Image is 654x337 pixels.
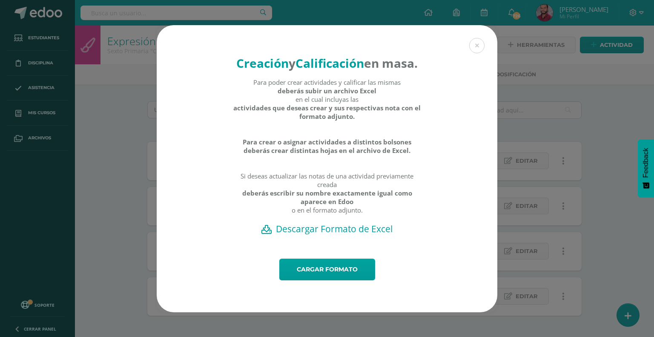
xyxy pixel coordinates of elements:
span: Feedback [642,148,650,178]
a: Descargar Formato de Excel [172,223,482,235]
strong: actividades que deseas crear y sus respectivas nota con el formato adjunto. [233,104,422,121]
strong: Creación [236,55,289,71]
strong: y [289,55,295,71]
strong: Calificación [295,55,364,71]
h4: en masa. [233,55,422,71]
button: Feedback - Mostrar encuesta [638,139,654,197]
div: Para poder crear actividades y calificar las mismas en el cual incluyas las Si deseas actualizar ... [233,78,422,223]
strong: Para crear o asignar actividades a distintos bolsones deberás crear distintas hojas en el archivo... [233,138,422,155]
strong: deberás subir un archivo Excel [278,86,376,95]
strong: deberás escribir su nombre exactamente igual como aparece en Edoo [233,189,422,206]
a: Cargar formato [279,259,375,280]
button: Close (Esc) [469,38,485,53]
